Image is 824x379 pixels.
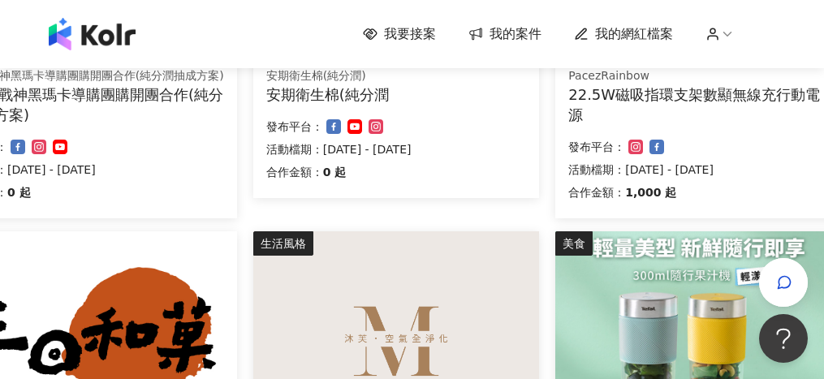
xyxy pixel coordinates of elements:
[595,25,673,43] span: 我的網紅檔案
[253,231,313,256] div: 生活風格
[266,68,526,84] div: 安期衛生棉(純分潤)
[266,162,323,182] p: 合作金額：
[568,137,625,157] p: 發布平台：
[574,25,673,43] a: 我的網紅檔案
[568,183,625,202] p: 合作金額：
[759,314,808,363] iframe: Help Scout Beacon - Open
[625,183,676,202] p: 1,000 起
[363,25,436,43] a: 我要接案
[49,18,136,50] img: logo
[490,25,541,43] span: 我的案件
[323,162,347,182] p: 0 起
[468,25,541,43] a: 我的案件
[7,183,31,202] p: 0 起
[555,231,593,256] div: 美食
[266,84,526,105] div: 安期衛生棉(純分潤
[384,25,436,43] span: 我要接案
[266,140,526,159] p: 活動檔期：[DATE] - [DATE]
[266,117,323,136] p: 發布平台：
